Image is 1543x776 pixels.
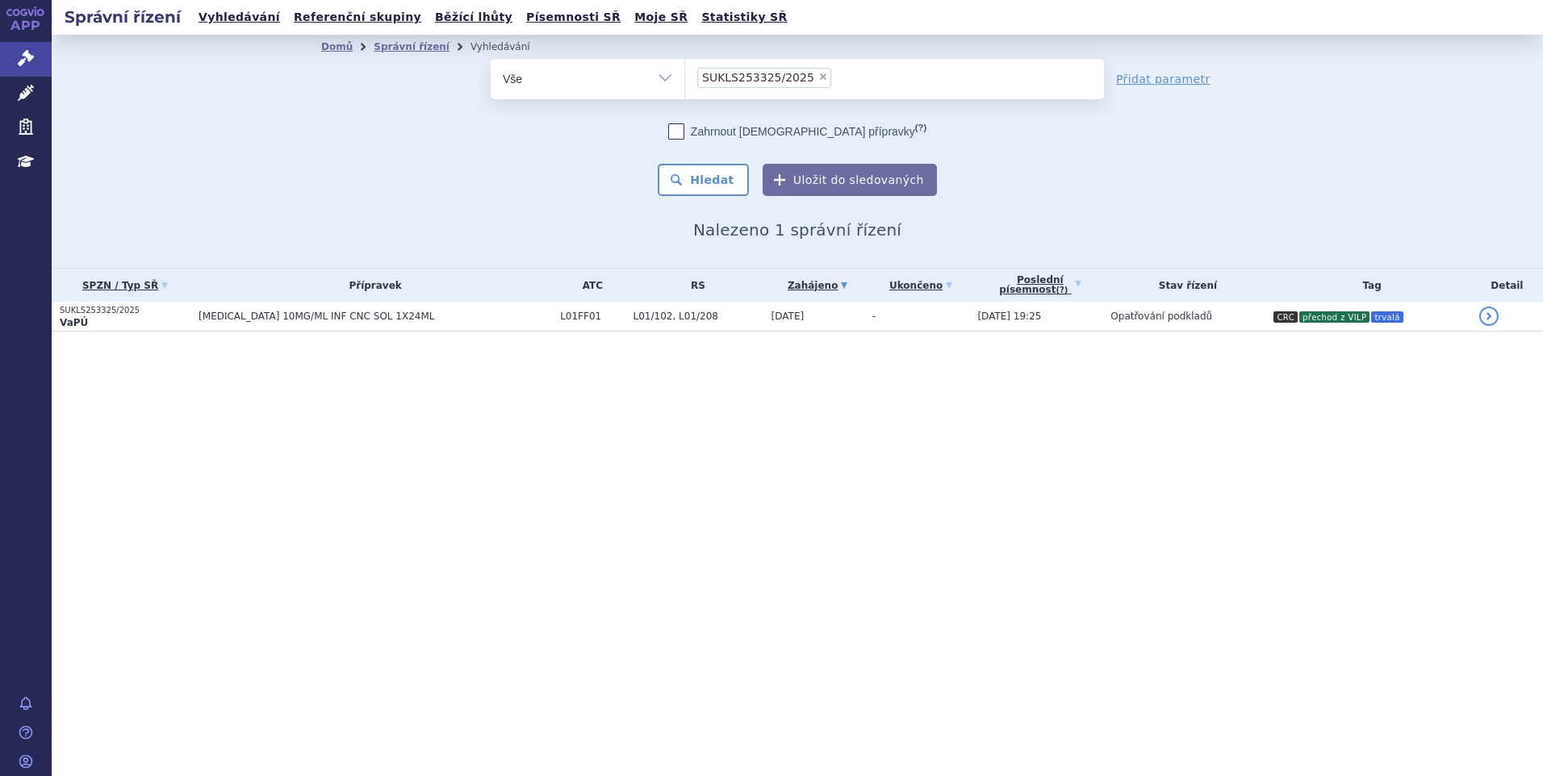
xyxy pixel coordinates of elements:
a: Správní řízení [374,41,450,52]
span: [MEDICAL_DATA] 10MG/ML INF CNC SOL 1X24ML [199,311,552,322]
i: přechod z VILP [1299,311,1369,323]
a: detail [1479,307,1499,326]
a: Statistiky SŘ [696,6,792,28]
th: ATC [552,269,625,302]
th: RS [625,269,763,302]
span: SUKLS253325/2025 [702,72,814,83]
abbr: (?) [915,123,926,133]
span: [DATE] [771,311,805,322]
span: [DATE] 19:25 [977,311,1041,322]
button: Hledat [658,164,749,196]
h2: Správní řízení [52,6,194,28]
li: Vyhledávání [470,35,551,59]
a: Zahájeno [771,274,864,297]
span: × [818,72,828,81]
a: Ukončeno [872,274,970,297]
a: Přidat parametr [1116,71,1211,87]
th: Stav řízení [1102,269,1265,302]
th: Detail [1471,269,1543,302]
span: Nalezeno 1 správní řízení [693,220,901,240]
abbr: (?) [1056,286,1068,295]
span: L01FF01 [560,311,625,322]
button: Uložit do sledovaných [763,164,937,196]
strong: VaPÚ [60,317,88,328]
a: Poslednípísemnost(?) [977,269,1102,302]
a: Moje SŘ [629,6,692,28]
span: L01/102, L01/208 [634,311,763,322]
a: SPZN / Typ SŘ [60,274,190,297]
th: Přípravek [190,269,552,302]
th: Tag [1265,269,1470,302]
a: Běžící lhůty [430,6,517,28]
i: trvalá [1371,311,1403,323]
p: SUKLS253325/2025 [60,305,190,316]
label: Zahrnout [DEMOGRAPHIC_DATA] přípravky [668,123,926,140]
a: Vyhledávání [194,6,285,28]
a: Domů [321,41,353,52]
span: Opatřování podkladů [1110,311,1212,322]
span: - [872,311,876,322]
input: SUKLS253325/2025 [836,67,845,87]
a: Písemnosti SŘ [521,6,625,28]
a: Referenční skupiny [289,6,426,28]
